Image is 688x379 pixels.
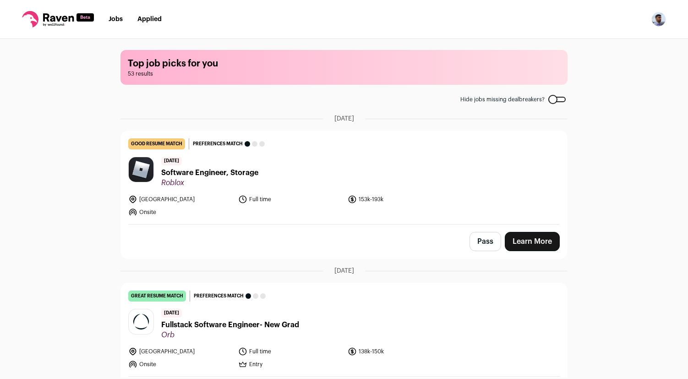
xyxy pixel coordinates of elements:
[109,16,123,22] a: Jobs
[348,195,452,204] li: 153k-193k
[161,330,299,340] span: Orb
[161,178,258,187] span: Roblox
[128,347,233,356] li: [GEOGRAPHIC_DATA]
[651,12,666,27] button: Open dropdown
[128,57,560,70] h1: Top job picks for you
[238,360,343,369] li: Entry
[470,232,501,251] button: Pass
[161,309,182,318] span: [DATE]
[128,208,233,217] li: Onsite
[505,232,560,251] a: Learn More
[128,195,233,204] li: [GEOGRAPHIC_DATA]
[161,157,182,165] span: [DATE]
[121,131,567,224] a: good resume match Preferences match [DATE] Software Engineer, Storage Roblox [GEOGRAPHIC_DATA] Fu...
[121,283,567,376] a: great resume match Preferences match [DATE] Fullstack Software Engineer- New Grad Orb [GEOGRAPHIC...
[129,157,153,182] img: 756abdacb497b579a01363fd983631d1e6da00db33633d585a35acfdef79d400.jpg
[238,195,343,204] li: Full time
[161,167,258,178] span: Software Engineer, Storage
[238,347,343,356] li: Full time
[161,319,299,330] span: Fullstack Software Engineer- New Grad
[128,70,560,77] span: 53 results
[334,266,354,275] span: [DATE]
[460,96,545,103] span: Hide jobs missing dealbreakers?
[128,360,233,369] li: Onsite
[193,139,243,148] span: Preferences match
[128,138,185,149] div: good resume match
[334,114,354,123] span: [DATE]
[194,291,244,301] span: Preferences match
[348,347,452,356] li: 138k-150k
[137,16,162,22] a: Applied
[129,309,153,334] img: e7be1c79462daaae58b40014bd2faac99df25319b6db2fbdc3f78e5768a16d9f.png
[128,291,186,302] div: great resume match
[651,12,666,27] img: 11045380-medium_jpg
